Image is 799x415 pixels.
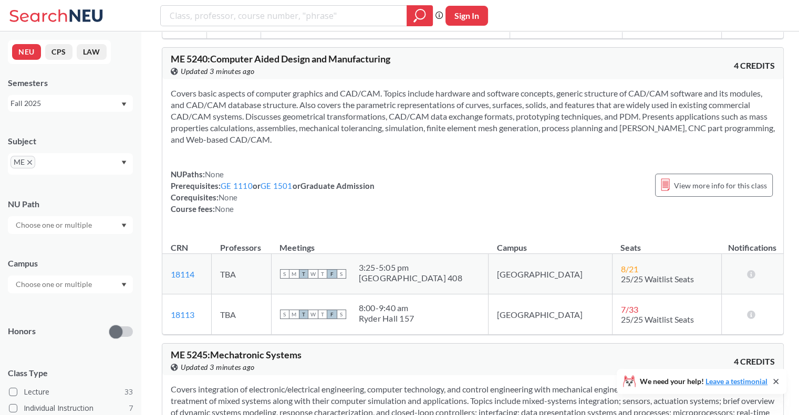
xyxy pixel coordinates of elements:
span: M [289,269,299,279]
td: [GEOGRAPHIC_DATA] [489,294,612,335]
span: W [308,269,318,279]
span: 4 CREDITS [734,356,775,367]
a: GE 1501 [261,181,293,190]
a: 18113 [171,310,194,320]
td: TBA [212,254,272,294]
span: M [289,310,299,319]
svg: magnifying glass [413,8,426,23]
input: Choose one or multiple [11,278,99,291]
div: Semesters [8,77,133,89]
div: magnifying glass [407,5,433,26]
button: NEU [12,44,41,60]
div: Fall 2025Dropdown arrow [8,95,133,112]
input: Class, professor, course number, "phrase" [169,7,399,25]
div: NU Path [8,198,133,210]
div: MEX to remove pillDropdown arrow [8,153,133,175]
span: 8 / 21 [621,264,638,274]
a: 18114 [171,269,194,279]
label: Individual Instruction [9,401,133,415]
span: T [299,310,308,319]
span: None [205,169,224,179]
span: 7 [129,402,133,414]
div: 3:25 - 5:05 pm [359,262,462,273]
span: None [219,193,237,202]
a: Leave a testimonial [705,377,767,386]
button: LAW [77,44,107,60]
span: View more info for this class [674,179,767,192]
th: Notifications [721,231,783,254]
div: Ryder Hall 157 [359,313,414,324]
div: Campus [8,258,133,269]
span: 25/25 Waitlist Seats [621,274,694,284]
span: S [337,310,346,319]
button: CPS [45,44,72,60]
section: Covers basic aspects of computer graphics and CAD/CAM. Topics include hardware and software conce... [171,88,775,145]
span: F [327,269,337,279]
div: Fall 2025 [11,98,120,109]
span: Class Type [8,367,133,379]
svg: X to remove pill [27,160,32,165]
span: S [337,269,346,279]
th: Seats [612,231,721,254]
span: Updated 3 minutes ago [181,361,255,373]
span: 33 [124,386,133,398]
input: Choose one or multiple [11,219,99,231]
svg: Dropdown arrow [121,161,127,165]
span: 4 CREDITS [734,60,775,71]
div: [GEOGRAPHIC_DATA] 408 [359,273,462,283]
span: Updated 3 minutes ago [181,66,255,77]
button: Sign In [445,6,488,26]
th: Professors [212,231,272,254]
span: ME 5245 : Mechatronic Systems [171,349,302,360]
div: 8:00 - 9:40 am [359,303,414,313]
div: Dropdown arrow [8,216,133,234]
span: F [327,310,337,319]
th: Meetings [271,231,489,254]
td: TBA [212,294,272,335]
div: Dropdown arrow [8,275,133,293]
span: 7 / 33 [621,304,638,314]
span: W [308,310,318,319]
span: MEX to remove pill [11,156,35,168]
label: Lecture [9,385,133,399]
a: GE 1110 [221,181,253,190]
svg: Dropdown arrow [121,224,127,228]
span: T [318,310,327,319]
td: [GEOGRAPHIC_DATA] [489,254,612,294]
span: 25/25 Waitlist Seats [621,314,694,324]
div: Subject [8,135,133,147]
span: ME 5240 : Computer Aided Design and Manufacturing [171,53,390,65]
span: T [318,269,327,279]
span: S [280,310,289,319]
div: NUPaths: Prerequisites: or or Graduate Admission Corequisites: Course fees: [171,168,375,215]
p: Honors [8,325,36,337]
th: Campus [489,231,612,254]
div: CRN [171,242,188,253]
span: None [215,204,234,214]
span: S [280,269,289,279]
svg: Dropdown arrow [121,283,127,287]
span: T [299,269,308,279]
span: We need your help! [640,378,767,385]
svg: Dropdown arrow [121,102,127,107]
